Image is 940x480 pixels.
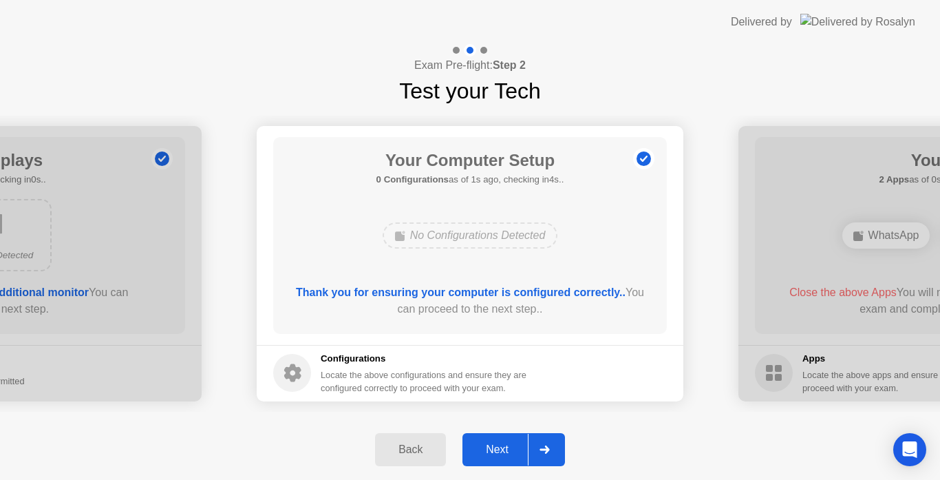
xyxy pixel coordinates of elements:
b: Thank you for ensuring your computer is configured correctly.. [296,286,626,298]
div: Delivered by [731,14,792,30]
h5: as of 1s ago, checking in4s.. [376,173,564,187]
h5: Configurations [321,352,529,366]
button: Back [375,433,446,466]
div: Locate the above configurations and ensure they are configured correctly to proceed with your exam. [321,368,529,395]
b: 0 Configurations [376,174,449,185]
div: No Configurations Detected [383,222,558,249]
img: Delivered by Rosalyn [800,14,915,30]
b: Step 2 [493,59,526,71]
div: You can proceed to the next step.. [293,284,648,317]
div: Open Intercom Messenger [893,433,926,466]
div: Back [379,444,442,456]
h1: Test your Tech [399,74,541,107]
h1: Your Computer Setup [376,148,564,173]
h4: Exam Pre-flight: [414,57,526,74]
div: Next [467,444,528,456]
button: Next [462,433,565,466]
